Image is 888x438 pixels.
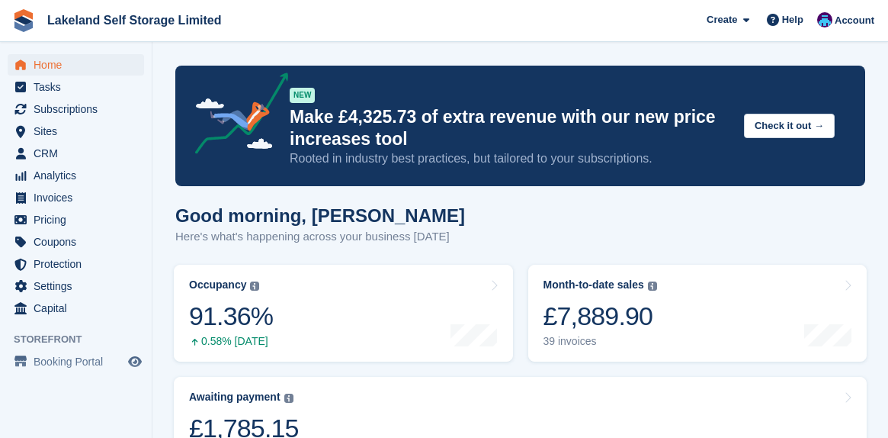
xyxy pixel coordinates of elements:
[648,282,657,291] img: icon-info-grey-7440780725fd019a000dd9b08b2336e03edf1995a4989e88bcd33f0948082b44.svg
[34,165,125,186] span: Analytics
[8,121,144,142] a: menu
[290,88,315,103] div: NEW
[817,12,832,27] img: David Dickson
[12,9,35,32] img: stora-icon-8386f47178a22dfd0bd8f6a31ec36ba5ce8667c1dd55bd0f319d3a0aa187defe.svg
[835,13,874,28] span: Account
[175,228,465,246] p: Here's what's happening across your business [DATE]
[34,253,125,275] span: Protection
[284,394,293,403] img: icon-info-grey-7440780725fd019a000dd9b08b2336e03edf1995a4989e88bcd33f0948082b44.svg
[174,265,513,362] a: Occupancy 91.36% 0.58% [DATE]
[543,335,657,348] div: 39 invoices
[8,165,144,186] a: menu
[34,275,125,297] span: Settings
[189,279,246,291] div: Occupancy
[707,12,737,27] span: Create
[34,98,125,120] span: Subscriptions
[41,8,228,33] a: Lakeland Self Storage Limited
[34,121,125,142] span: Sites
[528,265,867,362] a: Month-to-date sales £7,889.90 39 invoices
[14,332,152,347] span: Storefront
[8,275,144,297] a: menu
[782,12,803,27] span: Help
[34,231,125,253] span: Coupons
[126,353,144,371] a: Preview store
[290,106,732,150] p: Make £4,325.73 of extra revenue with our new price increases tool
[543,279,644,291] div: Month-to-date sales
[34,187,125,208] span: Invoices
[8,253,144,275] a: menu
[8,54,144,76] a: menu
[250,282,259,291] img: icon-info-grey-7440780725fd019a000dd9b08b2336e03edf1995a4989e88bcd33f0948082b44.svg
[744,114,835,139] button: Check it out →
[8,298,144,319] a: menu
[34,54,125,76] span: Home
[34,143,125,164] span: CRM
[175,205,465,226] h1: Good morning, [PERSON_NAME]
[189,335,273,348] div: 0.58% [DATE]
[189,391,281,404] div: Awaiting payment
[8,351,144,372] a: menu
[34,209,125,230] span: Pricing
[8,209,144,230] a: menu
[34,76,125,98] span: Tasks
[34,351,125,372] span: Booking Portal
[8,231,144,253] a: menu
[8,187,144,208] a: menu
[8,76,144,98] a: menu
[8,98,144,120] a: menu
[290,150,732,167] p: Rooted in industry best practices, but tailored to your subscriptions.
[543,301,657,332] div: £7,889.90
[189,301,273,332] div: 91.36%
[8,143,144,164] a: menu
[182,72,289,159] img: price-adjustments-announcement-icon-8257ccfd72463d97f412b2fc003d46551f7dbcb40ab6d574587a9cd5c0d94...
[34,298,125,319] span: Capital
